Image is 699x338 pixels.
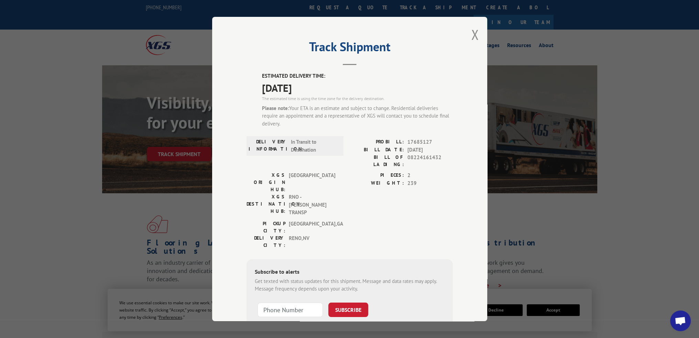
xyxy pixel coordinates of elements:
div: Subscribe to alerts [255,268,445,277]
div: Get texted with status updates for this shipment. Message and data rates may apply. Message frequ... [255,277,445,293]
span: RNO - [PERSON_NAME] TRANSP [289,193,335,217]
span: [DATE] [262,80,453,96]
span: 17685127 [407,138,453,146]
label: DELIVERY CITY: [247,235,285,249]
button: SUBSCRIBE [328,303,368,317]
label: PROBILL: [350,138,404,146]
label: PICKUP CITY: [247,220,285,235]
input: Phone Number [258,303,323,317]
label: ESTIMATED DELIVERY TIME: [262,72,453,80]
h2: Track Shipment [247,42,453,55]
span: In Transit to Destination [291,138,337,154]
label: BILL DATE: [350,146,404,154]
label: DELIVERY INFORMATION: [249,138,287,154]
div: Open chat [670,310,691,331]
span: [GEOGRAPHIC_DATA] , GA [289,220,335,235]
label: BILL OF LADING: [350,154,404,168]
button: Close modal [471,25,479,44]
label: XGS ORIGIN HUB: [247,172,285,193]
div: The estimated time is using the time zone for the delivery destination. [262,96,453,102]
span: 08224161432 [407,154,453,168]
label: PIECES: [350,172,404,179]
label: WEIGHT: [350,179,404,187]
span: RENO , NV [289,235,335,249]
span: 2 [407,172,453,179]
span: 239 [407,179,453,187]
span: [GEOGRAPHIC_DATA] [289,172,335,193]
label: XGS DESTINATION HUB: [247,193,285,217]
strong: Please note: [262,105,289,111]
div: Your ETA is an estimate and subject to change. Residential deliveries require an appointment and ... [262,105,453,128]
span: [DATE] [407,146,453,154]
